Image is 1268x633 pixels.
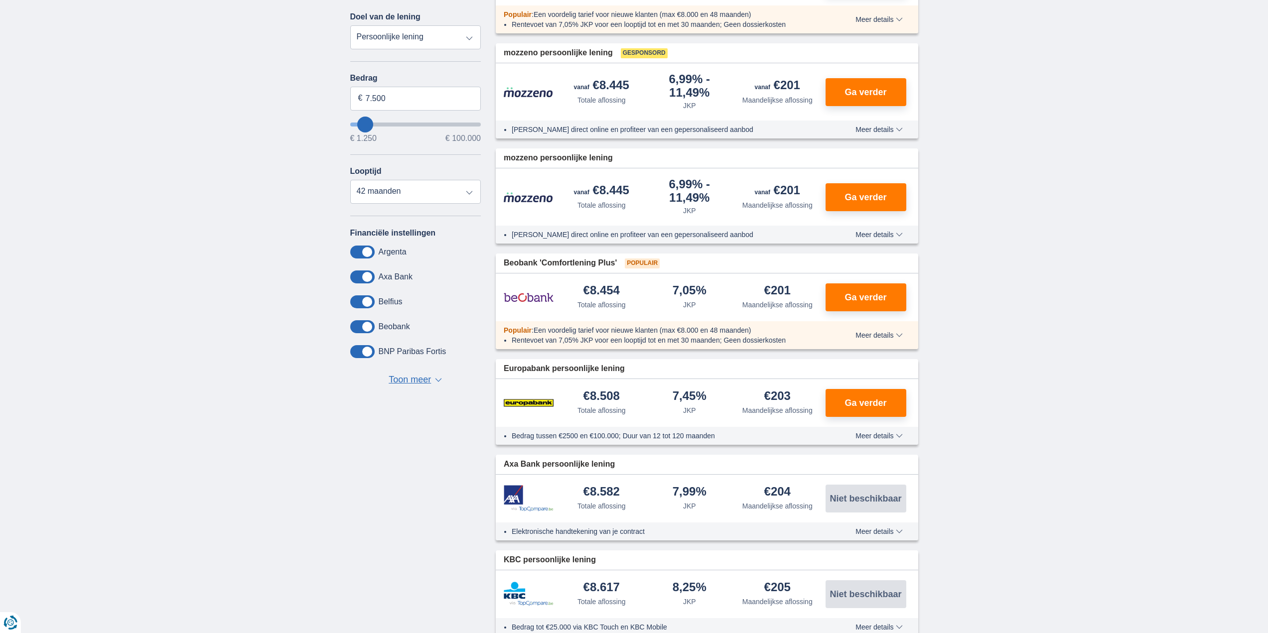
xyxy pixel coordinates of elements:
[350,229,436,238] label: Financiële instellingen
[742,405,813,415] div: Maandelijkse aflossing
[683,405,696,415] div: JKP
[512,622,819,632] li: Bedrag tot €25.000 via KBC Touch en KBC Mobile
[855,624,902,631] span: Meer details
[379,272,413,281] label: Axa Bank
[577,95,626,105] div: Totale aflossing
[855,528,902,535] span: Meer details
[855,231,902,238] span: Meer details
[445,134,481,142] span: € 100.000
[742,300,813,310] div: Maandelijkse aflossing
[848,15,910,23] button: Meer details
[848,432,910,440] button: Meer details
[845,193,886,202] span: Ga verder
[650,73,730,99] div: 6,99%
[755,184,800,198] div: €201
[504,257,617,269] span: Beobank 'Comfortlening Plus'
[574,184,629,198] div: €8.445
[504,390,554,415] img: product.pl.alt Europabank
[673,486,706,499] div: 7,99%
[845,398,886,407] span: Ga verder
[504,485,554,511] img: product.pl.alt Axa Bank
[683,597,696,607] div: JKP
[583,390,620,403] div: €8.508
[742,597,813,607] div: Maandelijkse aflossing
[358,93,363,104] span: €
[512,125,819,134] li: [PERSON_NAME] direct online en profiteer van een gepersonaliseerd aanbod
[577,501,626,511] div: Totale aflossing
[742,501,813,511] div: Maandelijkse aflossing
[845,88,886,97] span: Ga verder
[379,322,410,331] label: Beobank
[848,126,910,133] button: Meer details
[512,19,819,29] li: Rentevoet van 7,05% JKP voor een looptijd tot en met 30 maanden; Geen dossierkosten
[350,74,481,83] label: Bedrag
[504,152,613,164] span: mozzeno persoonlijke lening
[504,582,554,606] img: product.pl.alt KBC
[386,373,445,387] button: Toon meer ▼
[583,486,620,499] div: €8.582
[826,183,906,211] button: Ga verder
[512,431,819,441] li: Bedrag tussen €2500 en €100.000; Duur van 12 tot 120 maanden
[577,597,626,607] div: Totale aflossing
[826,485,906,512] button: Niet beschikbaar
[826,580,906,608] button: Niet beschikbaar
[504,47,613,59] span: mozzeno persoonlijke lening
[650,178,730,204] div: 6,99%
[855,332,902,339] span: Meer details
[625,258,660,268] span: Populair
[577,200,626,210] div: Totale aflossing
[742,200,813,210] div: Maandelijkse aflossing
[683,300,696,310] div: JKP
[379,297,403,306] label: Belfius
[683,206,696,216] div: JKP
[683,101,696,111] div: JKP
[764,581,791,595] div: €205
[673,390,706,403] div: 7,45%
[826,389,906,417] button: Ga verder
[855,16,902,23] span: Meer details
[350,167,382,176] label: Looptijd
[350,12,421,21] label: Doel van de lening
[826,78,906,106] button: Ga verder
[389,374,431,386] span: Toon meer
[379,347,446,356] label: BNP Paribas Fortis
[764,390,791,403] div: €203
[435,378,442,382] span: ▼
[504,326,532,334] span: Populair
[826,283,906,311] button: Ga verder
[830,590,901,599] span: Niet beschikbaar
[496,325,827,335] div: :
[379,248,407,256] label: Argenta
[577,405,626,415] div: Totale aflossing
[742,95,813,105] div: Maandelijkse aflossing
[755,79,800,93] div: €201
[673,284,706,298] div: 7,05%
[350,123,481,127] input: wantToBorrow
[848,623,910,631] button: Meer details
[504,10,532,18] span: Populair
[830,494,901,503] span: Niet beschikbaar
[621,48,668,58] span: Gesponsord
[855,126,902,133] span: Meer details
[350,134,377,142] span: € 1.250
[673,581,706,595] div: 8,25%
[583,284,620,298] div: €8.454
[534,326,751,334] span: Een voordelig tarief voor nieuwe klanten (max €8.000 en 48 maanden)
[504,554,596,566] span: KBC persoonlijke lening
[504,285,554,310] img: product.pl.alt Beobank
[504,363,625,375] span: Europabank persoonlijke lening
[496,9,827,19] div: :
[848,331,910,339] button: Meer details
[848,231,910,239] button: Meer details
[764,486,791,499] div: €204
[583,581,620,595] div: €8.617
[504,459,615,470] span: Axa Bank persoonlijke lening
[512,230,819,240] li: [PERSON_NAME] direct online en profiteer van een gepersonaliseerd aanbod
[512,526,819,536] li: Elektronische handtekening van je contract
[504,192,554,203] img: product.pl.alt Mozzeno
[577,300,626,310] div: Totale aflossing
[855,432,902,439] span: Meer details
[504,87,554,98] img: product.pl.alt Mozzeno
[845,293,886,302] span: Ga verder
